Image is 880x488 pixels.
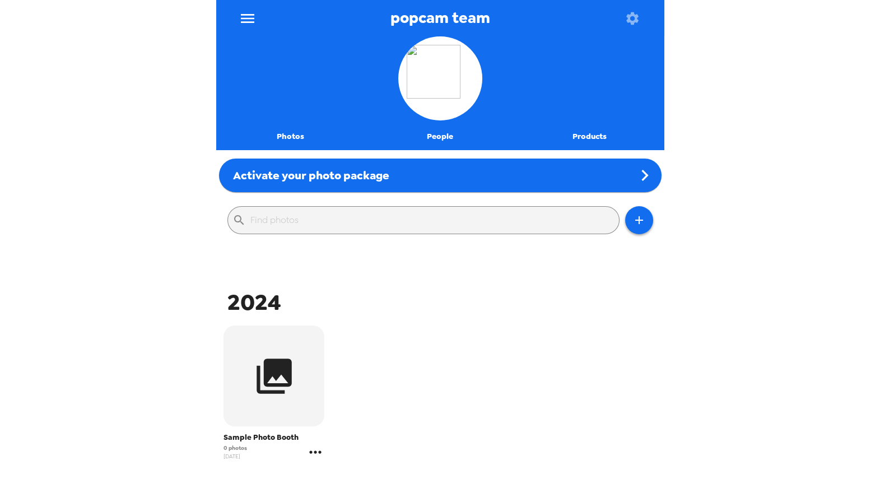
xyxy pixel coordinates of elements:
span: Activate your photo package [233,168,389,183]
span: 2024 [227,287,281,317]
button: gallery menu [306,443,324,461]
button: People [365,123,515,150]
span: 0 photos [224,444,247,452]
button: Products [515,123,664,150]
input: Find photos [250,211,614,229]
span: [DATE] [224,452,247,461]
img: org logo [407,45,474,112]
span: Sample Photo Booth [224,432,324,443]
span: popcam team [390,11,490,26]
button: Photos [216,123,366,150]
